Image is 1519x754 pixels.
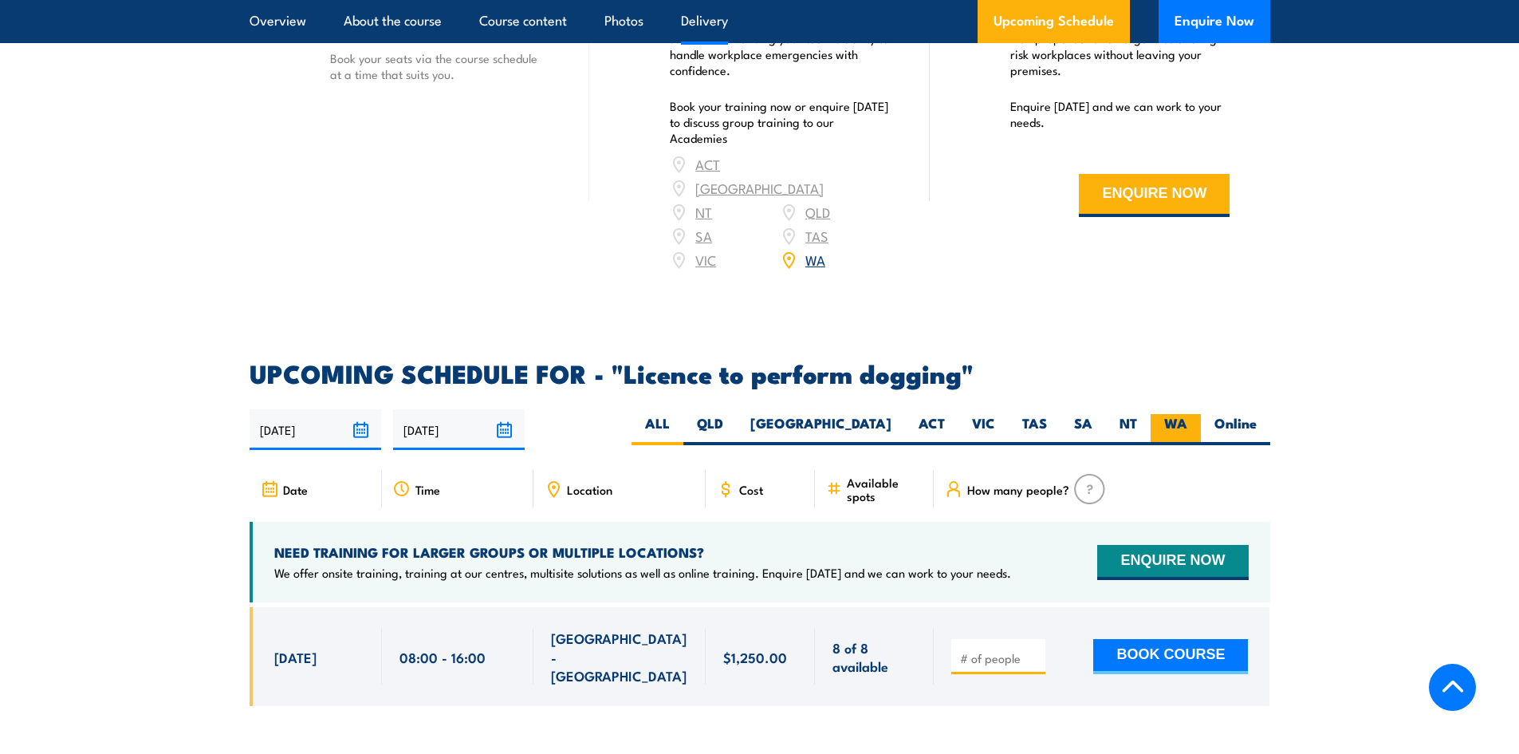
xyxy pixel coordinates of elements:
label: [GEOGRAPHIC_DATA] [737,414,905,445]
span: 8 of 8 available [832,638,916,676]
label: WA [1151,414,1201,445]
label: SA [1061,414,1106,445]
label: VIC [958,414,1009,445]
p: We offer onsite training, training at our centres, multisite solutions as well as online training... [274,565,1011,581]
label: QLD [683,414,737,445]
p: Book your training now or enquire [DATE] to discuss group training to our Academies [670,98,890,146]
span: [GEOGRAPHIC_DATA] - [GEOGRAPHIC_DATA] [551,629,688,685]
button: ENQUIRE NOW [1097,545,1248,580]
a: WA [805,250,825,269]
span: 08:00 - 16:00 [399,648,486,666]
span: [DATE] [274,648,317,666]
label: TAS [1009,414,1061,445]
label: Online [1201,414,1270,445]
button: ENQUIRE NOW [1079,174,1230,217]
h2: UPCOMING SCHEDULE FOR - "Licence to perform dogging" [250,361,1270,384]
button: BOOK COURSE [1093,639,1248,674]
input: From date [250,409,381,450]
label: ALL [632,414,683,445]
input: To date [393,409,525,450]
p: Enquire [DATE] and we can work to your needs. [1010,98,1230,130]
span: Date [283,483,308,496]
span: How many people? [967,483,1069,496]
input: # of people [960,650,1040,666]
span: $1,250.00 [723,648,787,666]
span: Available spots [847,476,923,503]
span: Location [567,483,612,496]
label: NT [1106,414,1151,445]
h4: NEED TRAINING FOR LARGER GROUPS OR MULTIPLE LOCATIONS? [274,543,1011,561]
span: Time [415,483,440,496]
label: ACT [905,414,958,445]
span: Cost [739,483,763,496]
p: Book your seats via the course schedule at a time that suits you. [330,50,550,82]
